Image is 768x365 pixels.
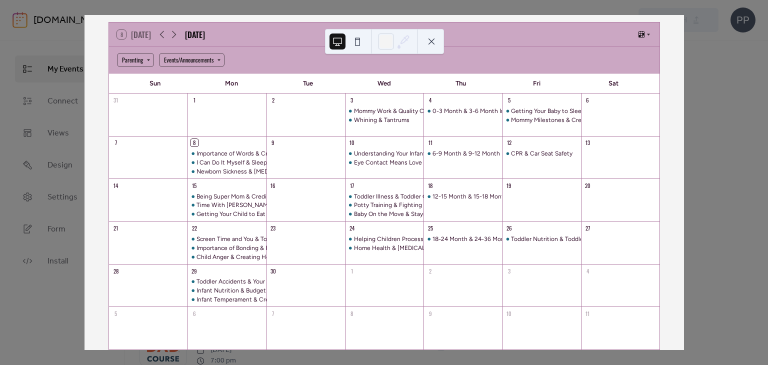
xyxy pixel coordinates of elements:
[345,210,423,218] div: Baby On the Move & Staying Out of Debt
[345,192,423,201] div: Toddler Illness & Toddler Oral Health
[423,107,502,115] div: 0-3 Month & 3-6 Month Infant Expectations
[112,181,119,189] div: 14
[269,309,277,317] div: 7
[348,267,355,274] div: 1
[345,201,423,209] div: Potty Training & Fighting the Impulse to Spend
[345,244,423,252] div: Home Health & Anger Management
[269,224,277,232] div: 23
[348,224,355,232] div: 24
[426,224,434,232] div: 25
[432,107,553,115] div: 0-3 Month & 3-6 Month Infant Expectations
[196,210,330,218] div: Getting Your Child to Eat & Creating Confidence
[584,96,591,104] div: 6
[432,235,542,243] div: 18-24 Month & 24-36 Month Milestones
[505,181,512,189] div: 19
[348,139,355,146] div: 10
[505,96,512,104] div: 5
[112,96,119,104] div: 31
[345,149,423,158] div: Understanding Your Infant & Infant Accidents
[423,192,502,201] div: 12-15 Month & 15-18 Month Milestones
[584,181,591,189] div: 20
[422,73,499,93] div: Thu
[196,244,319,252] div: Importance of Bonding & Infant Expectations
[354,149,477,158] div: Understanding Your Infant & Infant Accidents
[190,224,198,232] div: 22
[187,295,266,304] div: Infant Temperament & Creating Courage
[502,107,580,115] div: Getting Your Baby to Sleep & Crying
[196,286,276,295] div: Infant Nutrition & Budget 101
[511,235,598,243] div: Toddler Nutrition & Toddler Play
[426,267,434,274] div: 2
[187,192,266,201] div: Being Super Mom & Credit Scores: the Good, the Bad, the Ugly
[112,309,119,317] div: 5
[190,309,198,317] div: 6
[505,139,512,146] div: 12
[187,235,266,243] div: Screen Time and You & Toddler Safety
[196,277,310,286] div: Toddler Accidents & Your Financial Future
[584,224,591,232] div: 27
[354,244,444,252] div: Home Health & [MEDICAL_DATA]
[584,267,591,274] div: 4
[346,73,422,93] div: Wed
[499,73,575,93] div: Fri
[354,192,453,201] div: Toddler Illness & Toddler Oral Health
[584,309,591,317] div: 11
[426,309,434,317] div: 9
[345,158,423,167] div: Eye Contact Means Love & Words Matter: Magic Words
[196,167,316,176] div: Newborn Sickness & [MEDICAL_DATA] Time
[187,244,266,252] div: Importance of Bonding & Infant Expectations
[187,158,266,167] div: I Can Do It Myself & Sleeping, Bedtime, and Mornings
[426,139,434,146] div: 11
[196,192,368,201] div: Being Super Mom & Credit Scores: the Good, the Bad, the Ugly
[196,158,341,167] div: I Can Do It Myself & Sleeping, Bedtime, and Mornings
[112,267,119,274] div: 28
[348,96,355,104] div: 3
[502,149,580,158] div: CPR & Car Seat Safety
[269,181,277,189] div: 16
[354,116,409,124] div: Whining & Tantrums
[190,181,198,189] div: 15
[584,139,591,146] div: 13
[187,277,266,286] div: Toddler Accidents & Your Financial Future
[196,235,300,243] div: Screen Time and You & Toddler Safety
[354,210,465,218] div: Baby On the Move & Staying Out of Debt
[432,192,539,201] div: 12-15 Month & 15-18 Month Milestones
[190,96,198,104] div: 1
[426,96,434,104] div: 4
[354,201,482,209] div: Potty Training & Fighting the Impulse to Spend
[348,181,355,189] div: 17
[348,309,355,317] div: 8
[423,149,502,158] div: 6-9 Month & 9-12 Month Infant Expectations
[190,139,198,146] div: 8
[354,235,475,243] div: Helping Children Process Change & Siblings
[187,253,266,261] div: Child Anger & Creating Honesty
[502,235,580,243] div: Toddler Nutrition & Toddler Play
[187,149,266,158] div: Importance of Words & Credit Cards: Friend or Foe?
[196,149,338,158] div: Importance of Words & Credit Cards: Friend or Foe?
[575,73,651,93] div: Sat
[269,267,277,274] div: 30
[269,73,346,93] div: Tue
[269,96,277,104] div: 2
[345,116,423,124] div: Whining & Tantrums
[354,158,505,167] div: Eye Contact Means Love & Words Matter: Magic Words
[112,139,119,146] div: 7
[196,201,357,209] div: Time With [PERSON_NAME] & Words Matter: Silent Words
[505,309,512,317] div: 10
[511,116,622,124] div: Mommy Milestones & Creating Kindness
[432,149,555,158] div: 6-9 Month & 9-12 Month Infant Expectations
[196,295,308,304] div: Infant Temperament & Creating Courage
[505,224,512,232] div: 26
[502,116,580,124] div: Mommy Milestones & Creating Kindness
[193,73,270,93] div: Mon
[354,107,445,115] div: Mommy Work & Quality Childcare
[423,235,502,243] div: 18-24 Month & 24-36 Month Milestones
[187,286,266,295] div: Infant Nutrition & Budget 101
[117,73,193,93] div: Sun
[426,181,434,189] div: 18
[345,235,423,243] div: Helping Children Process Change & Siblings
[187,210,266,218] div: Getting Your Child to Eat & Creating Confidence
[187,167,266,176] div: Newborn Sickness & Teething Time
[187,201,266,209] div: Time With Toddler & Words Matter: Silent Words
[196,253,285,261] div: Child Anger & Creating Honesty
